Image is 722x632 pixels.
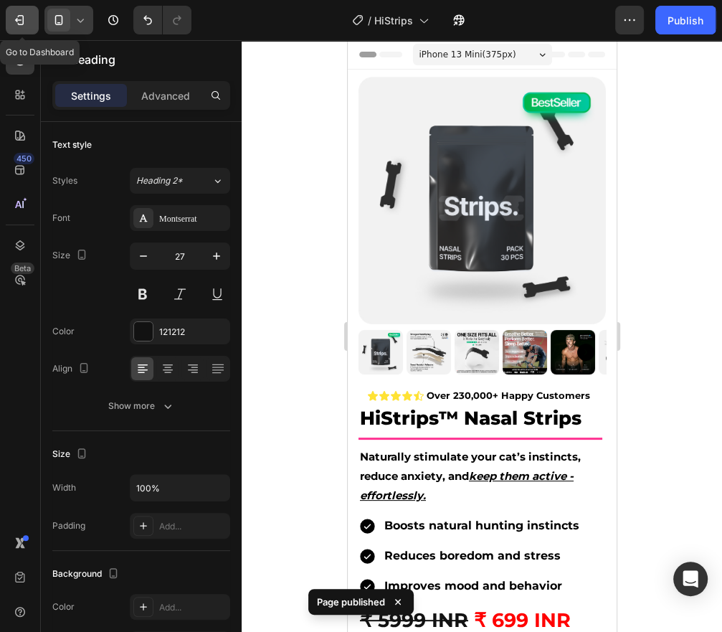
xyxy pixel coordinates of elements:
div: Color [52,600,75,613]
button: Show more [52,393,230,419]
div: Size [52,246,90,265]
div: Beta [11,263,34,274]
div: Width [52,481,76,494]
div: Montserrat [159,212,227,225]
div: Size [52,445,90,464]
div: Font [52,212,70,225]
p: Heading [70,51,224,68]
p: Page published [317,595,385,609]
button: Heading 2* [130,168,230,194]
div: Publish [668,13,703,28]
div: Color [52,325,75,338]
div: Padding [52,519,85,532]
input: Auto [130,475,229,501]
div: 450 [14,153,34,164]
button: Publish [655,6,716,34]
div: Text style [52,138,92,151]
div: Add... [159,520,227,533]
div: Background [52,565,122,584]
div: Undo/Redo [133,6,191,34]
span: / [368,13,371,28]
span: Heading 2* [136,174,183,187]
div: 121212 [159,326,227,339]
div: Show more [108,399,175,413]
div: Styles [52,174,77,187]
div: Add... [159,601,227,614]
div: Align [52,359,92,379]
p: Advanced [141,88,190,103]
p: Settings [71,88,111,103]
span: HiStrips [374,13,413,28]
iframe: Design area [348,40,617,632]
div: Open Intercom Messenger [673,562,708,596]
